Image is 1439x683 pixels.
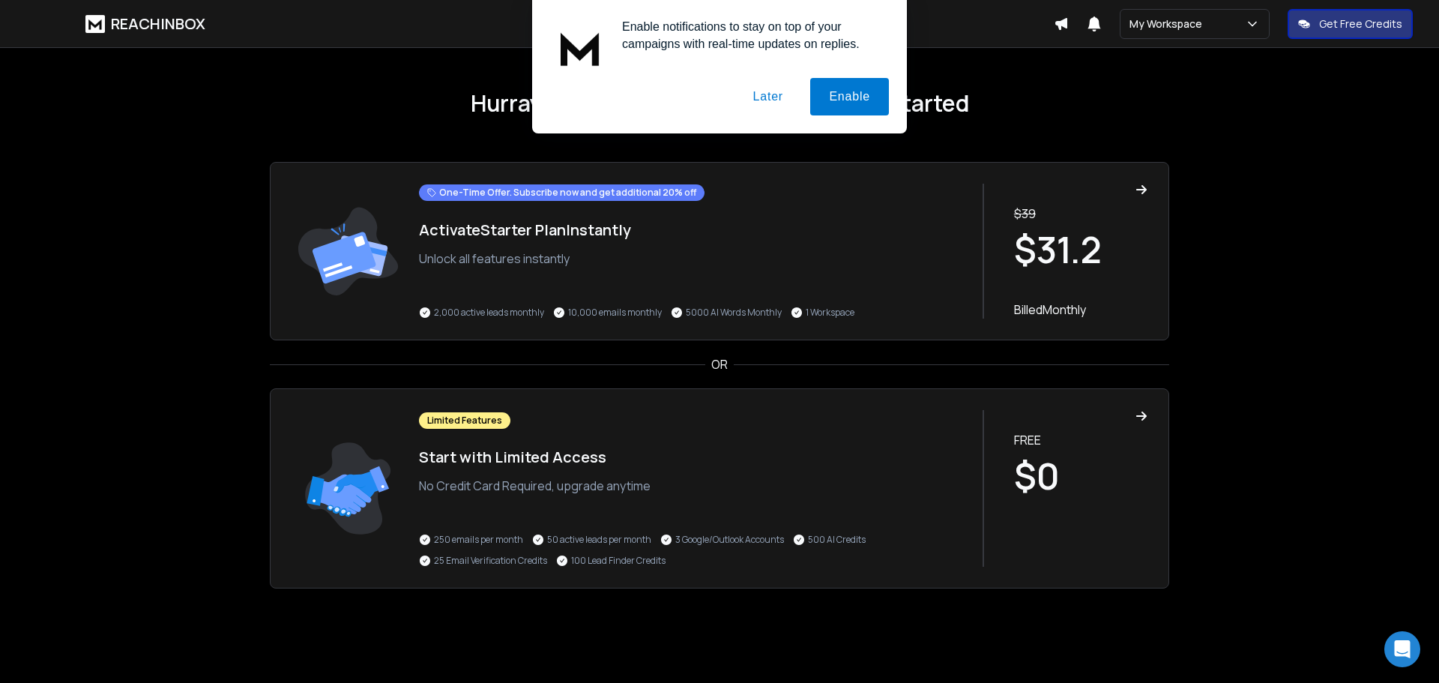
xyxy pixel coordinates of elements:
h1: Start with Limited Access [419,447,968,468]
p: Unlock all features instantly [419,250,968,268]
h1: $ 31.2 [1014,232,1147,268]
p: 1 Workspace [806,307,854,319]
p: Billed Monthly [1014,301,1147,319]
p: FREE [1014,431,1147,449]
p: 100 Lead Finder Credits [571,555,666,567]
div: Open Intercom Messenger [1384,631,1420,667]
h1: $0 [1014,458,1147,494]
img: trail [292,184,404,319]
p: 50 active leads per month [547,534,651,546]
img: notification icon [550,18,610,78]
div: Enable notifications to stay on top of your campaigns with real-time updates on replies. [610,18,889,52]
button: Enable [810,78,889,115]
div: Limited Features [419,412,510,429]
p: 500 AI Credits [808,534,866,546]
p: 5000 AI Words Monthly [686,307,782,319]
p: 10,000 emails monthly [568,307,662,319]
p: 3 Google/Outlook Accounts [675,534,784,546]
img: trail [292,410,404,567]
div: One-Time Offer. Subscribe now and get additional 20% off [419,184,705,201]
div: OR [270,355,1169,373]
h1: Activate Starter Plan Instantly [419,220,968,241]
button: Later [734,78,801,115]
p: $ 39 [1014,205,1147,223]
p: 2,000 active leads monthly [434,307,544,319]
p: 250 emails per month [434,534,523,546]
p: No Credit Card Required, upgrade anytime [419,477,968,495]
p: 25 Email Verification Credits [434,555,547,567]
